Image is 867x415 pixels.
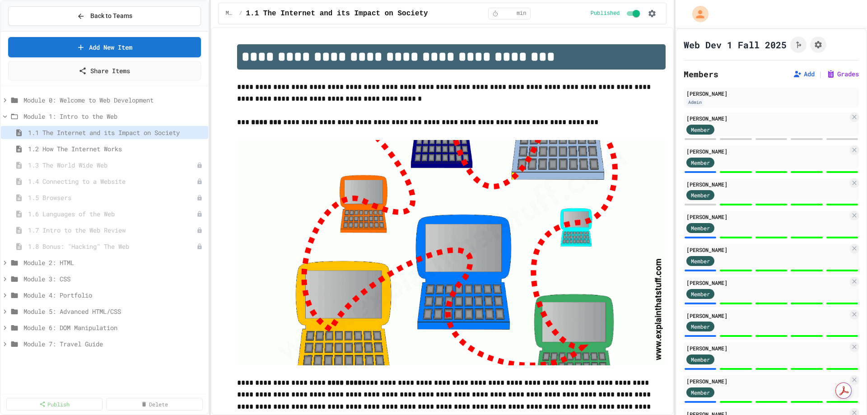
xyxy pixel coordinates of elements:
iframe: chat widget [792,340,858,378]
div: Content is published and visible to students [591,8,642,19]
span: 1.8 Bonus: "Hacking" The Web [28,242,196,251]
div: [PERSON_NAME] [686,147,848,155]
button: Assignment Settings [810,37,826,53]
h2: Members [684,68,718,80]
div: Unpublished [196,243,203,250]
div: [PERSON_NAME] [686,246,848,254]
h1: Web Dev 1 Fall 2025 [684,38,787,51]
span: Back to Teams [90,11,132,21]
span: Member [691,290,710,298]
span: Module 6: DOM Manipulation [23,323,205,332]
div: My Account [683,4,711,24]
span: Module 5: Advanced HTML/CSS [23,307,205,316]
span: Member [691,355,710,364]
iframe: chat widget [829,379,858,406]
span: 1.7 Intro to the Web Review [28,225,196,235]
span: Published [591,10,620,17]
span: Member [691,388,710,396]
div: Admin [686,98,704,106]
div: Unpublished [196,178,203,185]
span: Member [691,191,710,199]
span: Module 1: Intro to the Web [226,10,236,17]
div: Unpublished [196,162,203,168]
button: Grades [826,70,859,79]
span: 1.1 The Internet and its Impact on Society [28,128,205,137]
button: Click to see fork details [790,37,806,53]
div: [PERSON_NAME] [686,344,848,352]
span: min [517,10,527,17]
span: Member [691,126,710,134]
button: Add [793,70,815,79]
span: Module 4: Portfolio [23,290,205,300]
div: Unpublished [196,227,203,233]
span: Module 7: Travel Guide [23,339,205,349]
span: 1.2 How The Internet Works [28,144,205,154]
span: | [818,69,823,79]
div: [PERSON_NAME] [686,312,848,320]
a: Delete [106,398,202,410]
div: Unpublished [196,211,203,217]
span: Member [691,159,710,167]
span: Module 2: HTML [23,258,205,267]
a: Publish [6,398,103,410]
div: Unpublished [196,195,203,201]
span: / [239,10,242,17]
a: Share Items [8,61,201,80]
div: [PERSON_NAME] [686,180,848,188]
span: 1.3 The World Wide Web [28,160,196,170]
span: 1.4 Connecting to a Website [28,177,196,186]
span: Module 3: CSS [23,274,205,284]
span: Module 0: Welcome to Web Development [23,95,205,105]
span: Member [691,224,710,232]
span: 1.5 Browsers [28,193,196,202]
button: Back to Teams [8,6,201,26]
a: Add New Item [8,37,201,57]
div: [PERSON_NAME] [686,377,848,385]
span: 1.6 Languages of the Web [28,209,196,219]
span: 1.1 The Internet and its Impact on Society [246,8,428,19]
div: [PERSON_NAME] [686,279,848,287]
div: [PERSON_NAME] [686,89,856,98]
div: [PERSON_NAME] [686,114,848,122]
span: Member [691,257,710,265]
span: Module 1: Intro to the Web [23,112,205,121]
span: Member [691,322,710,331]
div: [PERSON_NAME] [686,213,848,221]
